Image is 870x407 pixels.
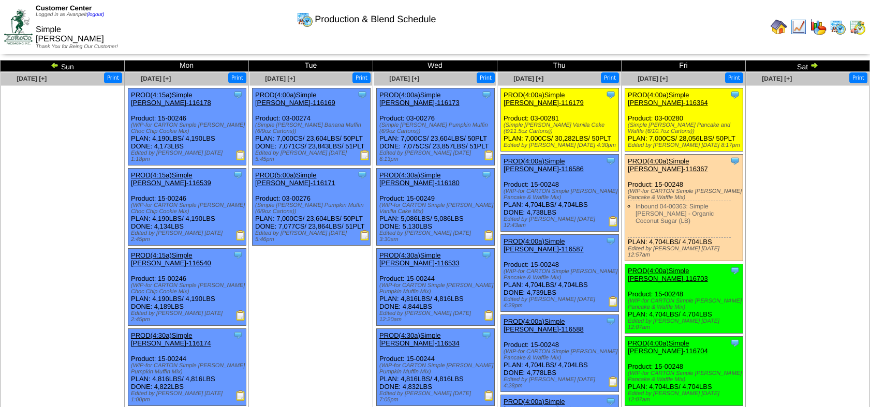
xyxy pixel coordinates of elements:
img: calendarprod.gif [297,11,313,27]
button: Print [104,72,122,83]
td: Fri [622,61,746,72]
img: Tooltip [730,156,740,166]
img: ZoRoCo_Logo(Green%26Foil)%20jpg.webp [4,9,33,44]
a: PROD(4:30a)Simple [PERSON_NAME]-116174 [131,331,211,347]
a: [DATE] [+] [389,75,419,82]
img: Production Report [484,230,494,240]
div: (Simple [PERSON_NAME] Pancake and Waffle (6/10.7oz Cartons)) [628,122,743,134]
div: Edited by [PERSON_NAME] [DATE] 12:57am [628,246,743,258]
span: Thank You for Being Our Customer! [36,44,118,50]
a: [DATE] [+] [513,75,543,82]
div: (WIP-for CARTON Simple [PERSON_NAME] Pancake & Waffle Mix) [504,268,618,281]
div: Product: 15-00246 PLAN: 4,190LBS / 4,190LBS DONE: 4,134LBS [128,169,246,246]
img: Tooltip [730,89,740,100]
span: Production & Blend Schedule [315,14,436,25]
div: (WIP-for CARTON Simple [PERSON_NAME] Pancake & Waffle Mix) [628,188,743,201]
img: line_graph.gif [790,19,807,35]
button: Print [228,72,246,83]
img: Tooltip [233,250,243,260]
img: Production Report [484,390,494,401]
td: Wed [373,61,497,72]
div: Edited by [PERSON_NAME] [DATE] 12:07am [628,318,743,330]
div: Product: 15-00244 PLAN: 4,816LBS / 4,816LBS DONE: 4,822LBS [128,329,246,406]
a: PROD(4:30a)Simple [PERSON_NAME]-116534 [379,331,460,347]
a: PROD(4:15a)Simple [PERSON_NAME]-116178 [131,91,211,107]
a: [DATE] [+] [17,75,47,82]
div: Edited by [PERSON_NAME] [DATE] 12:43am [504,216,618,229]
img: Tooltip [730,338,740,348]
img: home.gif [771,19,787,35]
a: [DATE] [+] [141,75,171,82]
td: Sun [1,61,125,72]
div: Product: 03-00276 PLAN: 7,000CS / 23,604LBS / 50PLT DONE: 7,075CS / 23,857LBS / 51PLT [377,88,495,165]
div: Product: 15-00248 PLAN: 4,704LBS / 4,704LBS DONE: 4,739LBS [501,235,619,312]
div: Product: 15-00248 PLAN: 4,704LBS / 4,704LBS DONE: 4,738LBS [501,155,619,232]
div: (Simple [PERSON_NAME] Pumpkin Muffin (6/9oz Cartons)) [379,122,494,134]
div: Edited by [PERSON_NAME] [DATE] 12:07am [628,390,743,403]
img: Tooltip [233,330,243,340]
td: Thu [497,61,622,72]
div: Product: 15-00244 PLAN: 4,816LBS / 4,816LBS DONE: 4,832LBS [377,329,495,406]
div: Edited by [PERSON_NAME] [DATE] 4:30pm [504,142,618,148]
img: Production Report [235,390,246,401]
div: (WIP-for CARTON Simple [PERSON_NAME] Pumpkin Muffin Mix) [379,282,494,295]
div: Edited by [PERSON_NAME] [DATE] 5:46pm [255,230,370,243]
div: Edited by [PERSON_NAME] [DATE] 7:05pm [379,390,494,403]
div: (WIP-for CARTON Simple [PERSON_NAME] Pancake & Waffle Mix) [628,298,743,310]
img: Tooltip [233,170,243,180]
img: Production Report [608,296,618,307]
img: Production Report [360,150,370,160]
div: Edited by [PERSON_NAME] [DATE] 8:17pm [628,142,743,148]
img: Production Report [235,310,246,321]
img: Production Report [235,150,246,160]
img: Production Report [484,150,494,160]
img: Tooltip [481,170,492,180]
div: Product: 03-00276 PLAN: 7,000CS / 23,604LBS / 50PLT DONE: 7,077CS / 23,864LBS / 51PLT [253,169,371,246]
img: calendarinout.gif [849,19,866,35]
img: Production Report [235,230,246,240]
button: Print [849,72,867,83]
div: (WIP-for CARTON Simple [PERSON_NAME] Vanilla Cake Mix) [379,202,494,215]
img: Tooltip [481,330,492,340]
img: Tooltip [357,170,367,180]
img: Production Report [360,230,370,240]
a: [DATE] [+] [762,75,792,82]
div: (WIP-for CARTON Simple [PERSON_NAME] Pancake & Waffle Mix) [504,349,618,361]
div: Edited by [PERSON_NAME] [DATE] 6:13pm [379,150,494,162]
td: Mon [125,61,249,72]
td: Tue [249,61,373,72]
img: Tooltip [606,396,616,406]
span: Customer Center [36,4,92,12]
td: Sat [746,61,870,72]
a: PROD(4:00a)Simple [PERSON_NAME]-116179 [504,91,584,107]
img: Production Report [608,216,618,227]
img: Tooltip [606,89,616,100]
div: (WIP-for CARTON Simple [PERSON_NAME] Choc Chip Cookie Mix) [131,122,246,134]
div: Edited by [PERSON_NAME] [DATE] 3:30am [379,230,494,243]
span: Logged in as Avanpelt [36,12,104,18]
a: PROD(4:00a)Simple [PERSON_NAME]-116173 [379,91,460,107]
div: Edited by [PERSON_NAME] [DATE] 5:45pm [255,150,370,162]
img: Tooltip [606,156,616,166]
div: Product: 15-00246 PLAN: 4,190LBS / 4,190LBS DONE: 4,189LBS [128,249,246,326]
a: PROD(4:00a)Simple [PERSON_NAME]-116587 [504,237,584,253]
img: arrowleft.gif [51,61,59,69]
div: Edited by [PERSON_NAME] [DATE] 2:45pm [131,310,246,323]
img: calendarprod.gif [830,19,846,35]
img: Tooltip [481,89,492,100]
img: Production Report [608,376,618,387]
a: [DATE] [+] [638,75,668,82]
div: Edited by [PERSON_NAME] [DATE] 4:29pm [504,296,618,309]
span: Simple [PERSON_NAME] [36,25,104,43]
span: [DATE] [+] [265,75,295,82]
div: (WIP-for CARTON Simple [PERSON_NAME] Pumpkin Muffin Mix) [131,363,246,375]
div: (WIP-for CARTON Simple [PERSON_NAME] Choc Chip Cookie Mix) [131,282,246,295]
img: graph.gif [810,19,827,35]
div: Edited by [PERSON_NAME] [DATE] 1:00pm [131,390,246,403]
